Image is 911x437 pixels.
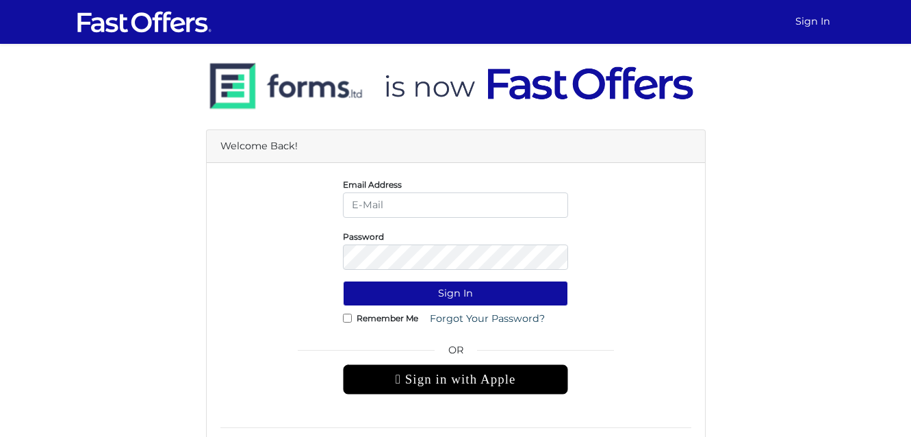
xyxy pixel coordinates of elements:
[343,235,384,238] label: Password
[421,306,554,332] a: Forgot Your Password?
[357,316,418,320] label: Remember Me
[207,130,705,163] div: Welcome Back!
[343,192,568,218] input: E-Mail
[343,364,568,395] div: Sign in with Apple
[343,183,402,186] label: Email Address
[790,8,836,35] a: Sign In
[343,281,568,306] button: Sign In
[343,342,568,364] span: OR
